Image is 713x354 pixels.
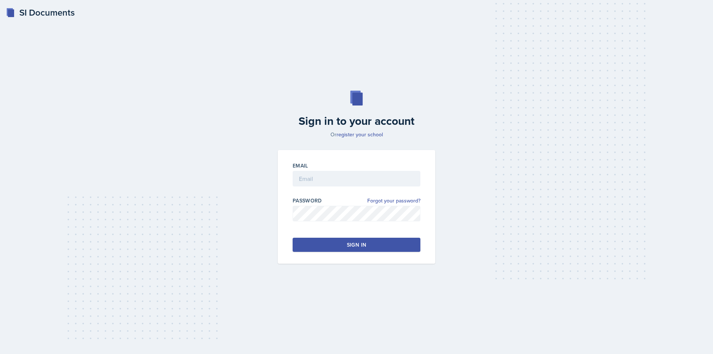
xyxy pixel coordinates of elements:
[293,162,308,169] label: Email
[347,241,366,249] div: Sign in
[293,197,322,204] label: Password
[336,131,383,138] a: register your school
[367,197,420,205] a: Forgot your password?
[293,171,420,186] input: Email
[293,238,420,252] button: Sign in
[273,131,440,138] p: Or
[6,6,75,19] a: SI Documents
[273,114,440,128] h2: Sign in to your account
